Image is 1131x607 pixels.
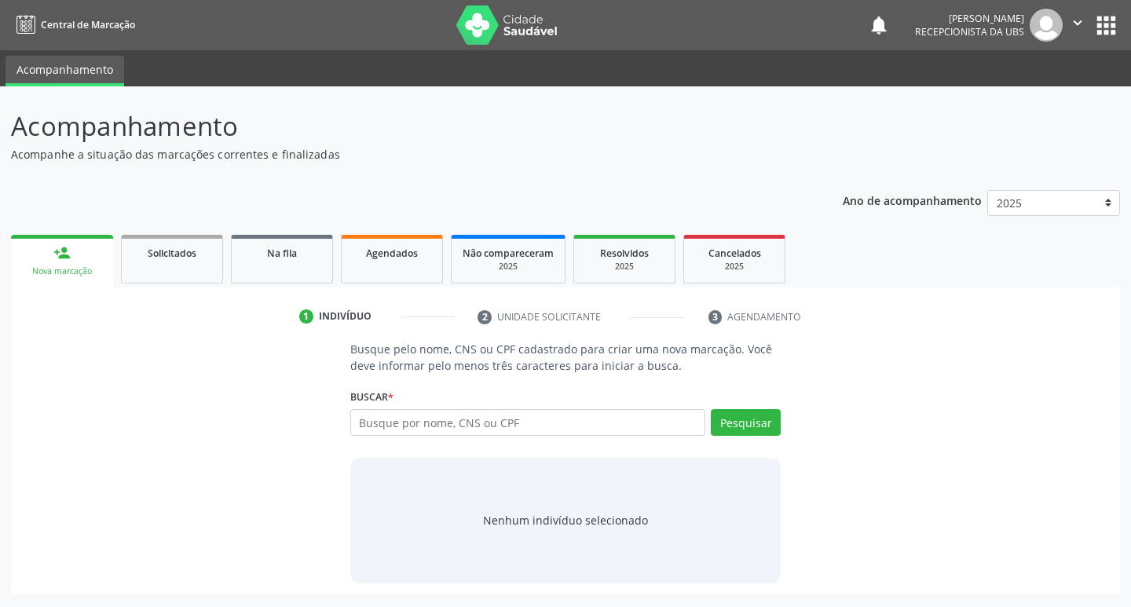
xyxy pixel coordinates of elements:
[708,247,761,260] span: Cancelados
[350,385,393,409] label: Buscar
[5,56,124,86] a: Acompanhamento
[350,409,706,436] input: Busque por nome, CNS ou CPF
[1093,12,1120,39] button: apps
[11,12,135,38] a: Central de Marcação
[299,309,313,324] div: 1
[1030,9,1063,42] img: img
[915,12,1024,25] div: [PERSON_NAME]
[463,247,554,260] span: Não compareceram
[868,14,890,36] button: notifications
[53,244,71,261] div: person_add
[585,261,664,272] div: 2025
[843,190,982,210] p: Ano de acompanhamento
[319,309,372,324] div: Indivíduo
[600,247,649,260] span: Resolvidos
[11,146,787,163] p: Acompanhe a situação das marcações correntes e finalizadas
[1063,9,1093,42] button: 
[711,409,781,436] button: Pesquisar
[41,18,135,31] span: Central de Marcação
[11,107,787,146] p: Acompanhamento
[148,247,196,260] span: Solicitados
[267,247,297,260] span: Na fila
[695,261,774,272] div: 2025
[366,247,418,260] span: Agendados
[915,25,1024,38] span: Recepcionista da UBS
[350,341,781,374] p: Busque pelo nome, CNS ou CPF cadastrado para criar uma nova marcação. Você deve informar pelo men...
[22,265,102,277] div: Nova marcação
[1069,14,1086,31] i: 
[463,261,554,272] div: 2025
[483,512,648,528] div: Nenhum indivíduo selecionado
